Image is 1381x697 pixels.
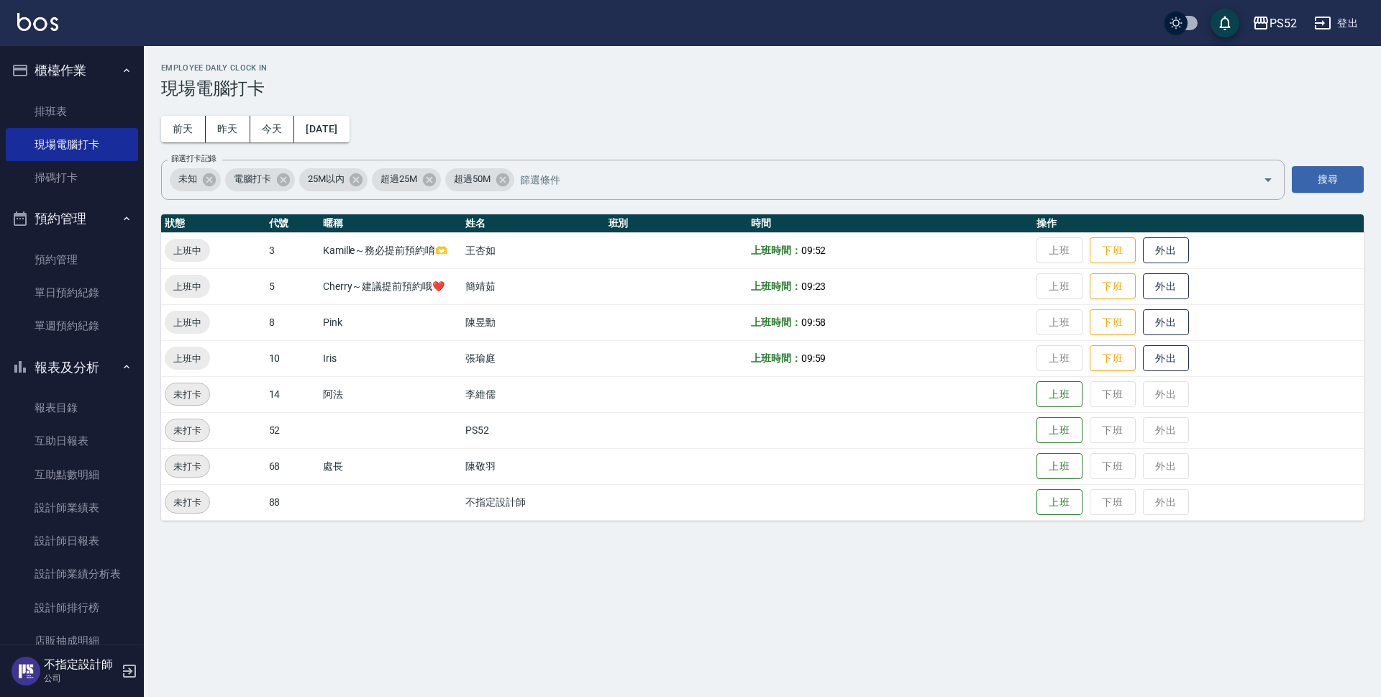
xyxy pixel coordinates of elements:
[161,214,265,233] th: 狀態
[161,63,1364,73] h2: Employee Daily Clock In
[1270,14,1297,32] div: PS52
[462,340,604,376] td: 張瑜庭
[17,13,58,31] img: Logo
[265,412,319,448] td: 52
[161,116,206,142] button: 前天
[319,304,462,340] td: Pink
[462,376,604,412] td: 李維儒
[225,168,295,191] div: 電腦打卡
[1143,309,1189,336] button: 外出
[170,172,206,186] span: 未知
[445,172,499,186] span: 超過50M
[265,484,319,520] td: 88
[1090,309,1136,336] button: 下班
[6,491,138,524] a: 設計師業績表
[165,351,210,366] span: 上班中
[161,78,1364,99] h3: 現場電腦打卡
[170,168,221,191] div: 未知
[801,245,826,256] span: 09:52
[6,591,138,624] a: 設計師排行榜
[1143,273,1189,300] button: 外出
[165,387,209,402] span: 未打卡
[6,200,138,237] button: 預約管理
[265,340,319,376] td: 10
[12,657,40,685] img: Person
[605,214,747,233] th: 班別
[6,161,138,194] a: 掃碼打卡
[6,557,138,591] a: 設計師業績分析表
[171,153,217,164] label: 篩選打卡記錄
[1246,9,1303,38] button: PS52
[250,116,295,142] button: 今天
[1143,237,1189,264] button: 外出
[372,172,426,186] span: 超過25M
[6,624,138,657] a: 店販抽成明細
[319,214,462,233] th: 暱稱
[372,168,441,191] div: 超過25M
[1090,237,1136,264] button: 下班
[1036,417,1083,444] button: 上班
[462,268,604,304] td: 簡靖茹
[6,349,138,386] button: 報表及分析
[1143,345,1189,372] button: 外出
[6,524,138,557] a: 設計師日報表
[265,448,319,484] td: 68
[265,214,319,233] th: 代號
[165,315,210,330] span: 上班中
[6,458,138,491] a: 互助點數明細
[801,316,826,328] span: 09:58
[6,391,138,424] a: 報表目錄
[6,276,138,309] a: 單日預約紀錄
[462,412,604,448] td: PS52
[1211,9,1239,37] button: save
[225,172,280,186] span: 電腦打卡
[319,376,462,412] td: 阿法
[319,232,462,268] td: Kamille～務必提前預約唷🫶
[1308,10,1364,37] button: 登出
[165,459,209,474] span: 未打卡
[751,352,801,364] b: 上班時間：
[265,268,319,304] td: 5
[6,95,138,128] a: 排班表
[1036,489,1083,516] button: 上班
[6,309,138,342] a: 單週預約紀錄
[1090,273,1136,300] button: 下班
[516,167,1238,192] input: 篩選條件
[299,172,353,186] span: 25M以內
[747,214,1033,233] th: 時間
[462,214,604,233] th: 姓名
[1036,453,1083,480] button: 上班
[6,128,138,161] a: 現場電腦打卡
[751,281,801,292] b: 上班時間：
[462,304,604,340] td: 陳昱勳
[44,672,117,685] p: 公司
[751,316,801,328] b: 上班時間：
[294,116,349,142] button: [DATE]
[6,243,138,276] a: 預約管理
[462,232,604,268] td: 王杏如
[1257,168,1280,191] button: Open
[1292,166,1364,193] button: 搜尋
[265,304,319,340] td: 8
[462,448,604,484] td: 陳敬羽
[299,168,368,191] div: 25M以內
[165,243,210,258] span: 上班中
[801,352,826,364] span: 09:59
[1033,214,1364,233] th: 操作
[319,268,462,304] td: Cherry～建議提前預約哦❤️
[1036,381,1083,408] button: 上班
[165,279,210,294] span: 上班中
[265,376,319,412] td: 14
[206,116,250,142] button: 昨天
[6,424,138,457] a: 互助日報表
[319,448,462,484] td: 處長
[6,52,138,89] button: 櫃檯作業
[265,232,319,268] td: 3
[462,484,604,520] td: 不指定設計師
[319,340,462,376] td: Iris
[165,423,209,438] span: 未打卡
[165,495,209,510] span: 未打卡
[801,281,826,292] span: 09:23
[1090,345,1136,372] button: 下班
[445,168,514,191] div: 超過50M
